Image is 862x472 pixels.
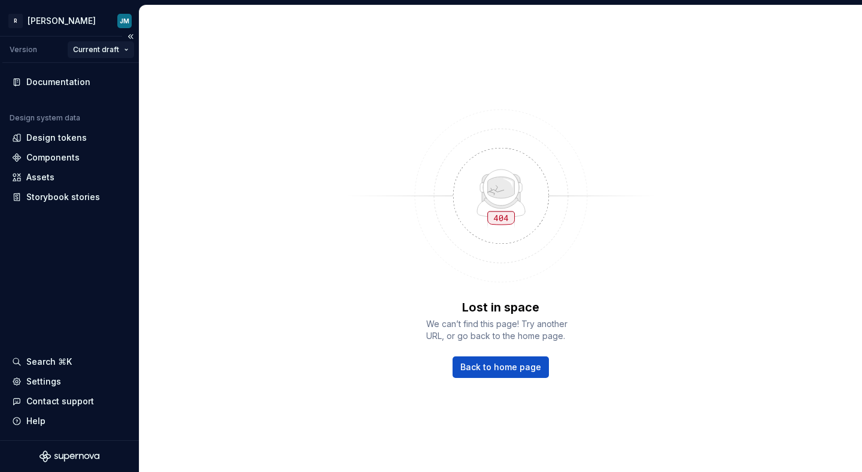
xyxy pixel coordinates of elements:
button: R[PERSON_NAME]JM [2,8,136,34]
div: Help [26,415,45,427]
div: JM [120,16,129,26]
div: Assets [26,171,54,183]
div: Design system data [10,113,80,123]
button: Contact support [7,392,132,411]
span: Back to home page [460,361,541,373]
div: R [8,14,23,28]
div: Storybook stories [26,191,100,203]
div: Components [26,152,80,164]
div: Contact support [26,395,94,407]
a: Storybook stories [7,187,132,207]
button: Search ⌘K [7,352,132,371]
div: Search ⌘K [26,356,72,368]
svg: Supernova Logo [40,450,99,462]
a: Documentation [7,72,132,92]
div: Documentation [26,76,90,88]
span: Current draft [73,45,119,55]
a: Settings [7,372,132,391]
p: Lost in space [462,299,539,316]
a: Back to home page [453,356,549,378]
button: Collapse sidebar [122,28,139,45]
span: We can’t find this page! Try another URL, or go back to the home page. [426,318,576,342]
a: Assets [7,168,132,187]
div: Design tokens [26,132,87,144]
button: Current draft [68,41,134,58]
div: Version [10,45,37,55]
div: Settings [26,376,61,388]
a: Components [7,148,132,167]
div: [PERSON_NAME] [28,15,96,27]
a: Design tokens [7,128,132,147]
button: Help [7,412,132,431]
